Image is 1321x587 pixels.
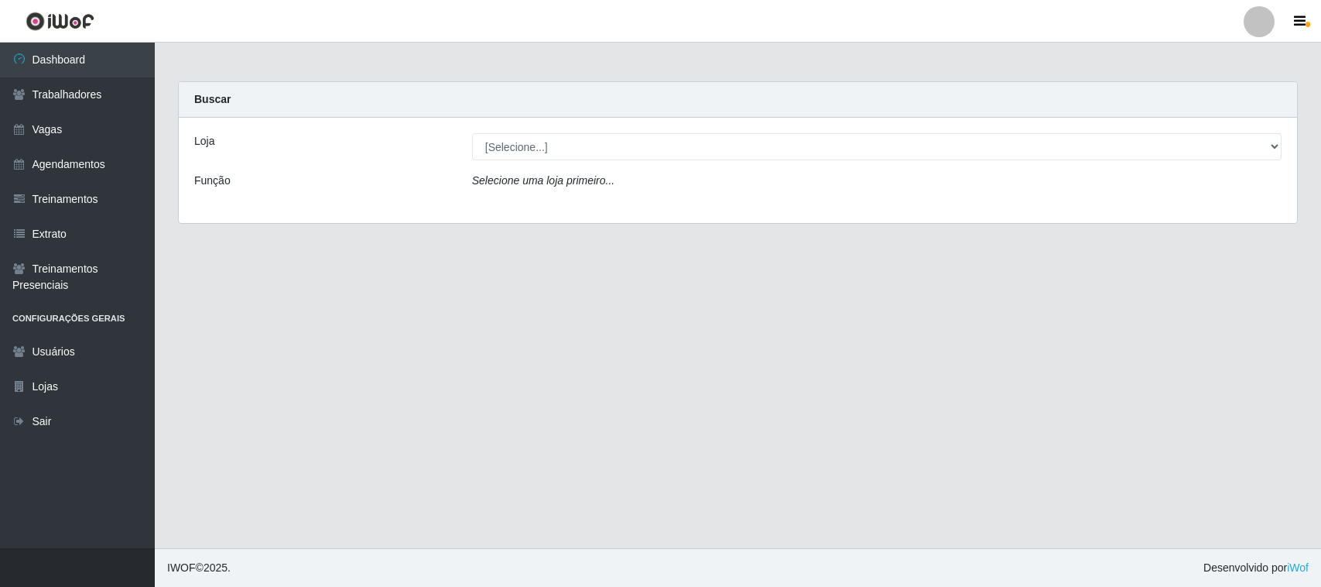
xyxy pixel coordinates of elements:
[472,174,614,187] i: Selecione uma loja primeiro...
[194,93,231,105] strong: Buscar
[26,12,94,31] img: CoreUI Logo
[194,173,231,189] label: Função
[167,560,231,576] span: © 2025 .
[1203,560,1309,576] span: Desenvolvido por
[167,561,196,574] span: IWOF
[1287,561,1309,574] a: iWof
[194,133,214,149] label: Loja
